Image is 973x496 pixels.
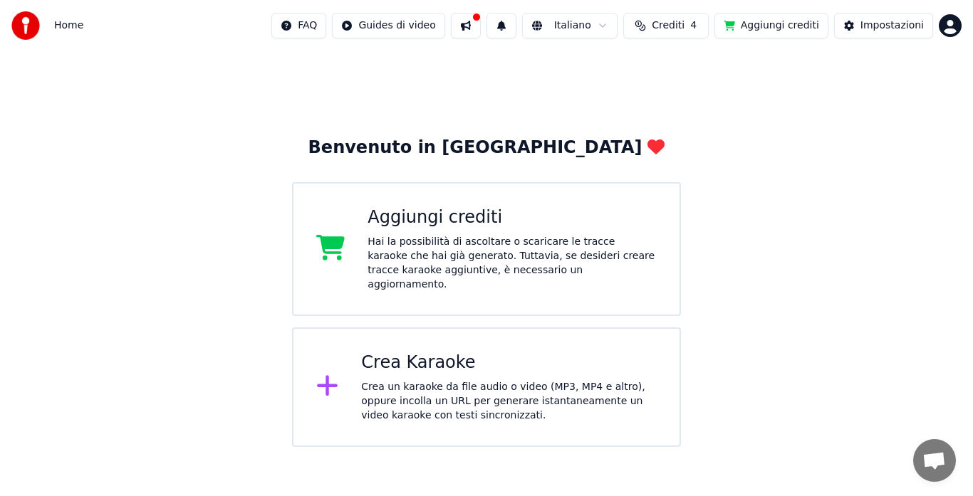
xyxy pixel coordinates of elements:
[271,13,326,38] button: FAQ
[361,380,657,423] div: Crea un karaoke da file audio o video (MP3, MP4 e altro), oppure incolla un URL per generare ista...
[368,235,657,292] div: Hai la possibilità di ascoltare o scaricare le tracce karaoke che hai già generato. Tuttavia, se ...
[368,206,657,229] div: Aggiungi crediti
[860,19,924,33] div: Impostazioni
[652,19,685,33] span: Crediti
[11,11,40,40] img: youka
[834,13,933,38] button: Impostazioni
[714,13,828,38] button: Aggiungi crediti
[54,19,83,33] nav: breadcrumb
[623,13,709,38] button: Crediti4
[332,13,444,38] button: Guides di video
[690,19,697,33] span: 4
[54,19,83,33] span: Home
[913,439,956,482] a: Aprire la chat
[308,137,665,159] div: Benvenuto in [GEOGRAPHIC_DATA]
[361,352,657,374] div: Crea Karaoke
